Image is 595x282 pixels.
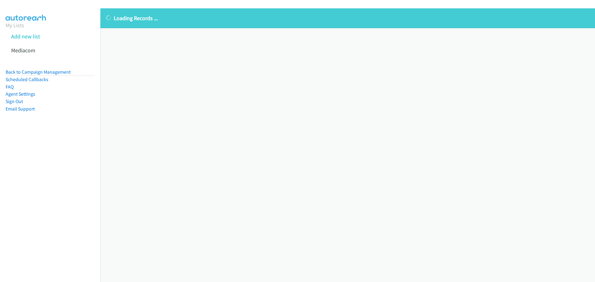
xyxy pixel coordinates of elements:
[6,98,23,104] a: Sign Out
[6,84,14,90] a: FAQ
[106,14,589,22] p: Loading Records ...
[6,91,35,97] a: Agent Settings
[6,76,48,82] a: Scheduled Callbacks
[6,22,24,29] a: My Lists
[6,69,71,75] a: Back to Campaign Management
[11,33,40,40] a: Add new list
[11,47,35,54] a: Mediacom
[6,106,35,112] a: Email Support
